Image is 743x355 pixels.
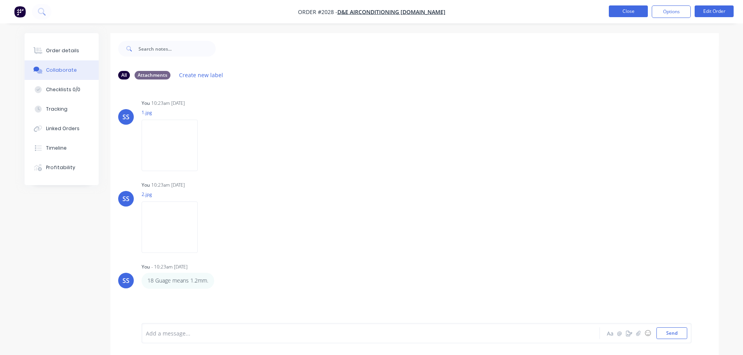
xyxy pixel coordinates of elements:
[25,119,99,138] button: Linked Orders
[25,158,99,177] button: Profitability
[337,8,445,16] a: D&E Airconditioning [DOMAIN_NAME]
[609,5,648,17] button: Close
[122,112,129,122] div: SS
[151,263,188,270] div: - 10:23am [DATE]
[46,145,67,152] div: Timeline
[142,100,150,107] div: You
[142,263,150,270] div: You
[14,6,26,18] img: Factory
[46,86,80,93] div: Checklists 0/0
[142,109,206,116] p: 1.jpg
[175,70,227,80] button: Create new label
[25,138,99,158] button: Timeline
[25,99,99,119] button: Tracking
[122,276,129,285] div: SS
[25,41,99,60] button: Order details
[118,71,130,79] div: All
[652,5,691,18] button: Options
[46,106,67,113] div: Tracking
[151,182,185,189] div: 10:23am [DATE]
[25,80,99,99] button: Checklists 0/0
[695,5,734,17] button: Edit Order
[142,182,150,189] div: You
[46,47,79,54] div: Order details
[135,71,170,79] div: Attachments
[643,329,653,338] button: ☺
[151,100,185,107] div: 10:23am [DATE]
[46,125,80,132] div: Linked Orders
[138,41,216,57] input: Search notes...
[147,277,208,284] p: 18 Guage means 1.2mm.
[142,191,206,198] p: 2.jpg
[606,329,615,338] button: Aa
[46,67,77,74] div: Collaborate
[25,60,99,80] button: Collaborate
[298,8,337,16] span: Order #2028 -
[122,194,129,203] div: SS
[656,327,687,339] button: Send
[46,164,75,171] div: Profitability
[615,329,624,338] button: @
